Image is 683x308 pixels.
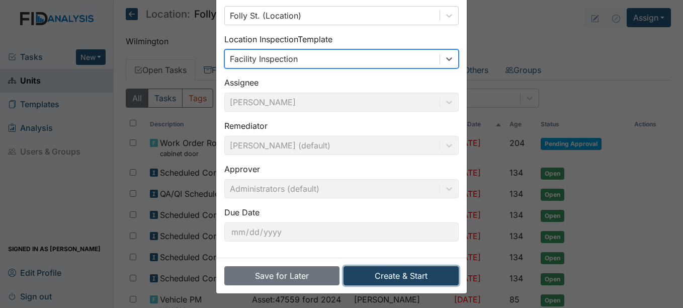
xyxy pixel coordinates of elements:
div: Folly St. (Location) [230,10,301,22]
div: Facility Inspection [230,53,298,65]
button: Save for Later [224,266,339,285]
label: Assignee [224,76,259,89]
label: Location Inspection Template [224,33,332,45]
label: Remediator [224,120,268,132]
label: Approver [224,163,260,175]
label: Due Date [224,206,260,218]
button: Create & Start [344,266,459,285]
